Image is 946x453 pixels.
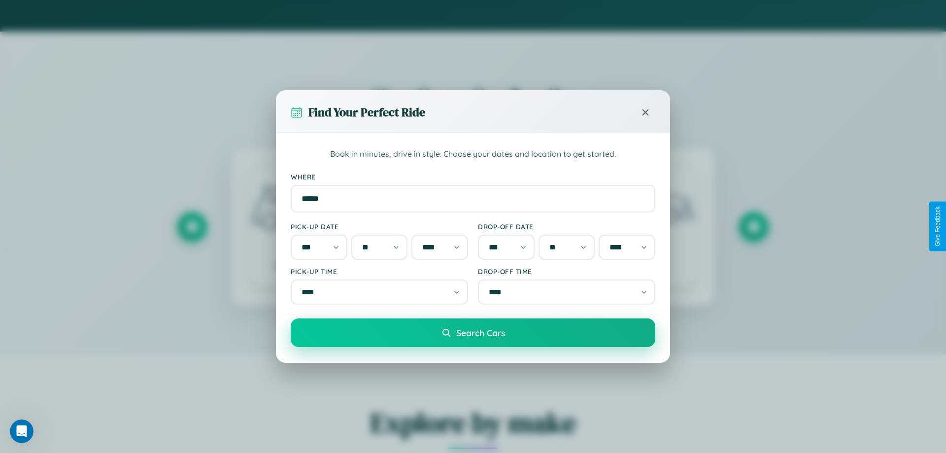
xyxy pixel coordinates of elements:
label: Drop-off Time [478,267,655,276]
h3: Find Your Perfect Ride [308,104,425,120]
label: Where [291,173,655,181]
label: Drop-off Date [478,222,655,231]
button: Search Cars [291,318,655,347]
p: Book in minutes, drive in style. Choose your dates and location to get started. [291,148,655,161]
span: Search Cars [456,327,505,338]
label: Pick-up Date [291,222,468,231]
label: Pick-up Time [291,267,468,276]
